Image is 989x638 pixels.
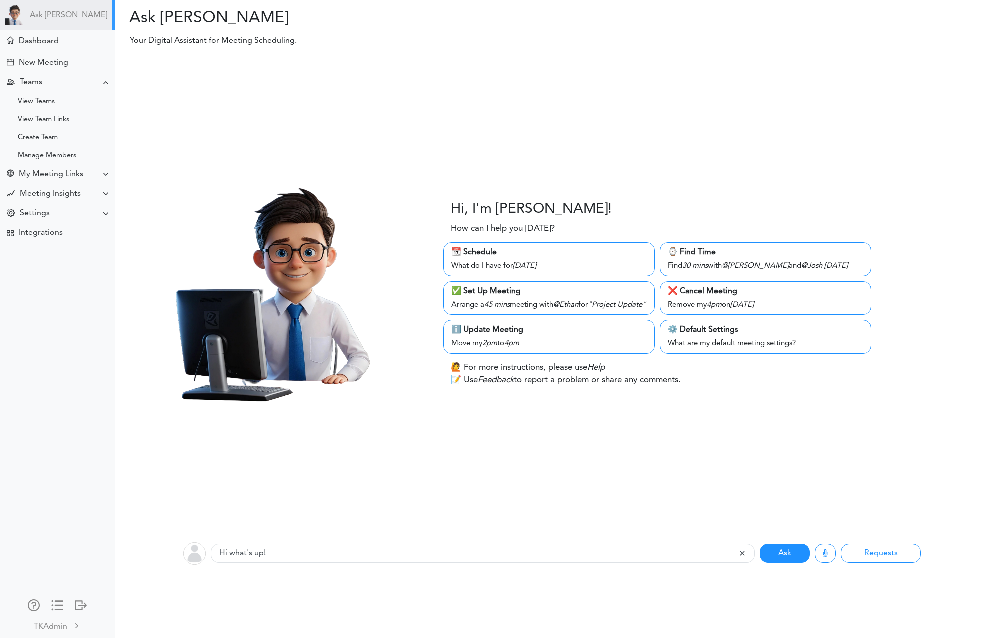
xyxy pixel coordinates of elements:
[20,189,81,199] div: Meeting Insights
[841,544,921,563] button: Requests
[51,599,63,613] a: Change side menu
[18,135,58,140] div: Create Team
[513,262,536,270] i: [DATE]
[183,542,206,565] img: user-off.png
[1,614,114,637] a: TKAdmin
[553,301,578,309] i: @Ethan
[668,324,863,336] div: ⚙️ Default Settings
[760,544,810,563] button: Ask
[20,78,42,87] div: Teams
[482,340,497,347] i: 2pm
[707,301,722,309] i: 4pm
[34,621,67,633] div: TKAdmin
[5,5,25,25] img: Powered by TEAMCAL AI
[824,262,848,270] i: [DATE]
[451,201,612,218] h3: Hi, I'm [PERSON_NAME]!
[668,285,863,297] div: ❌ Cancel Meeting
[801,262,822,270] i: @Josh
[504,340,519,347] i: 4pm
[18,153,76,158] div: Manage Members
[478,376,514,384] i: Feedback
[451,374,681,387] p: 📝 Use to report a problem or share any comments.
[7,170,14,179] div: Share Meeting Link
[19,228,63,238] div: Integrations
[19,37,59,46] div: Dashboard
[18,99,55,104] div: View Teams
[7,37,14,44] div: Meeting Dashboard
[587,363,605,372] i: Help
[451,336,647,350] div: Move my to
[668,258,863,272] div: Find with and
[451,222,555,235] p: How can I help you [DATE]?
[7,230,14,237] div: TEAMCAL AI Workflow Apps
[682,262,708,270] i: 30 mins
[451,246,647,258] div: 📆 Schedule
[122,9,545,28] h2: Ask [PERSON_NAME]
[19,170,83,179] div: My Meeting Links
[7,59,14,66] div: Create Meeting
[18,117,69,122] div: View Team Links
[668,246,863,258] div: ⌚️ Find Time
[451,361,605,374] p: 🙋 For more instructions, please use
[75,599,87,609] div: Log out
[668,297,863,311] div: Remove my on
[123,35,735,47] p: Your Digital Assistant for Meeting Scheduling.
[171,181,396,406] img: Ray.png
[51,599,63,609] div: Show only icons
[20,209,50,218] div: Settings
[30,11,107,20] a: Ask [PERSON_NAME]
[28,599,40,609] div: Manage Members and Externals
[19,58,68,68] div: New Meeting
[484,301,510,309] i: 45 mins
[730,301,754,309] i: [DATE]
[451,285,647,297] div: ✅ Set Up Meeting
[722,262,789,270] i: @[PERSON_NAME]
[451,297,647,311] div: Arrange a meeting with for
[451,324,647,336] div: ℹ️ Update Meeting
[668,336,863,350] div: What are my default meeting settings?
[451,258,647,272] div: What do I have for
[588,301,646,309] i: "Project Update"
